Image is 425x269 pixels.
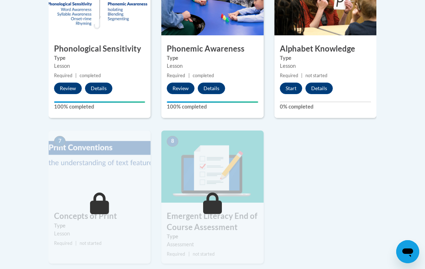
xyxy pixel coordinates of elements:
[301,73,303,78] span: |
[167,103,258,111] label: 100% completed
[167,251,185,257] span: Required
[188,251,190,257] span: |
[280,62,371,70] div: Lesson
[49,43,151,54] h3: Phonological Sensitivity
[167,83,194,94] button: Review
[280,103,371,111] label: 0% completed
[193,73,214,78] span: completed
[396,240,419,263] iframe: Button to launch messaging window
[305,83,333,94] button: Details
[85,83,112,94] button: Details
[280,83,302,94] button: Start
[75,241,77,246] span: |
[161,43,263,54] h3: Phonemic Awareness
[54,222,145,230] label: Type
[49,131,151,203] img: Course Image
[54,136,66,147] span: 7
[54,230,145,238] div: Lesson
[54,101,145,103] div: Your progress
[54,73,72,78] span: Required
[75,73,77,78] span: |
[188,73,190,78] span: |
[167,233,258,241] label: Type
[161,211,263,233] h3: Emergent Literacy End of Course Assessment
[161,131,263,203] img: Course Image
[80,73,101,78] span: completed
[167,136,178,147] span: 8
[54,103,145,111] label: 100% completed
[280,54,371,62] label: Type
[54,241,72,246] span: Required
[274,43,376,54] h3: Alphabet Knowledge
[49,211,151,222] h3: Concepts of Print
[80,241,102,246] span: not started
[167,54,258,62] label: Type
[54,83,82,94] button: Review
[305,73,327,78] span: not started
[193,251,215,257] span: not started
[167,73,185,78] span: Required
[54,62,145,70] div: Lesson
[167,101,258,103] div: Your progress
[198,83,225,94] button: Details
[280,73,298,78] span: Required
[167,62,258,70] div: Lesson
[167,241,258,248] div: Assessment
[54,54,145,62] label: Type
